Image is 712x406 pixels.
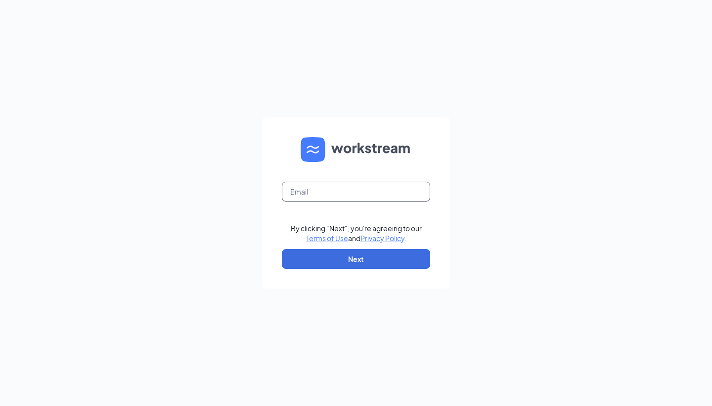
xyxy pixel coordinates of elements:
[306,234,348,243] a: Terms of Use
[360,234,404,243] a: Privacy Policy
[282,182,430,202] input: Email
[291,223,422,243] div: By clicking "Next", you're agreeing to our and .
[282,249,430,269] button: Next
[301,137,411,162] img: WS logo and Workstream text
